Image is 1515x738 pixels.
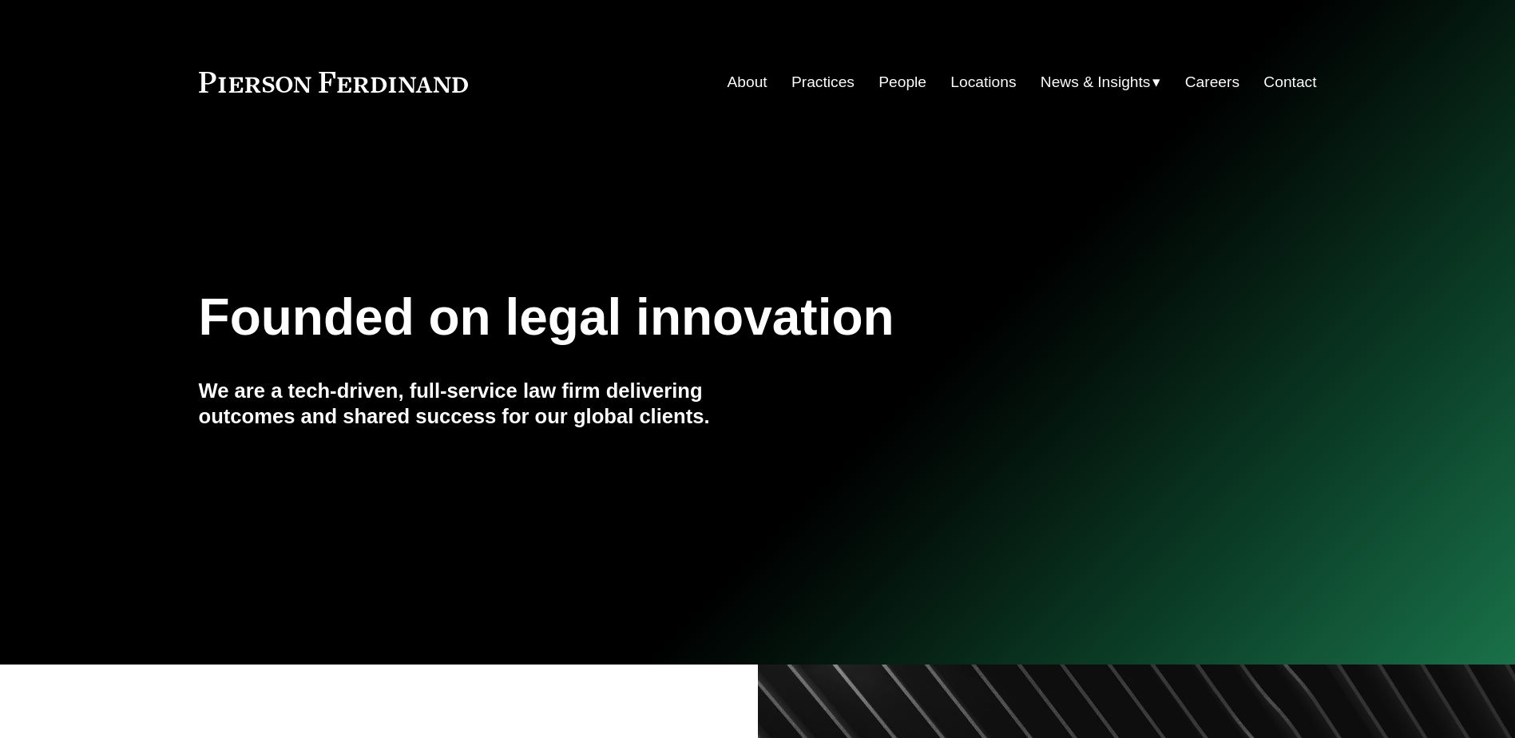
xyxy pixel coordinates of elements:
a: Practices [791,67,855,97]
a: People [878,67,926,97]
a: About [728,67,767,97]
a: Careers [1185,67,1239,97]
h4: We are a tech-driven, full-service law firm delivering outcomes and shared success for our global... [199,378,758,430]
h1: Founded on legal innovation [199,288,1131,347]
span: News & Insights [1041,69,1151,97]
a: Locations [950,67,1016,97]
a: folder dropdown [1041,67,1161,97]
a: Contact [1263,67,1316,97]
